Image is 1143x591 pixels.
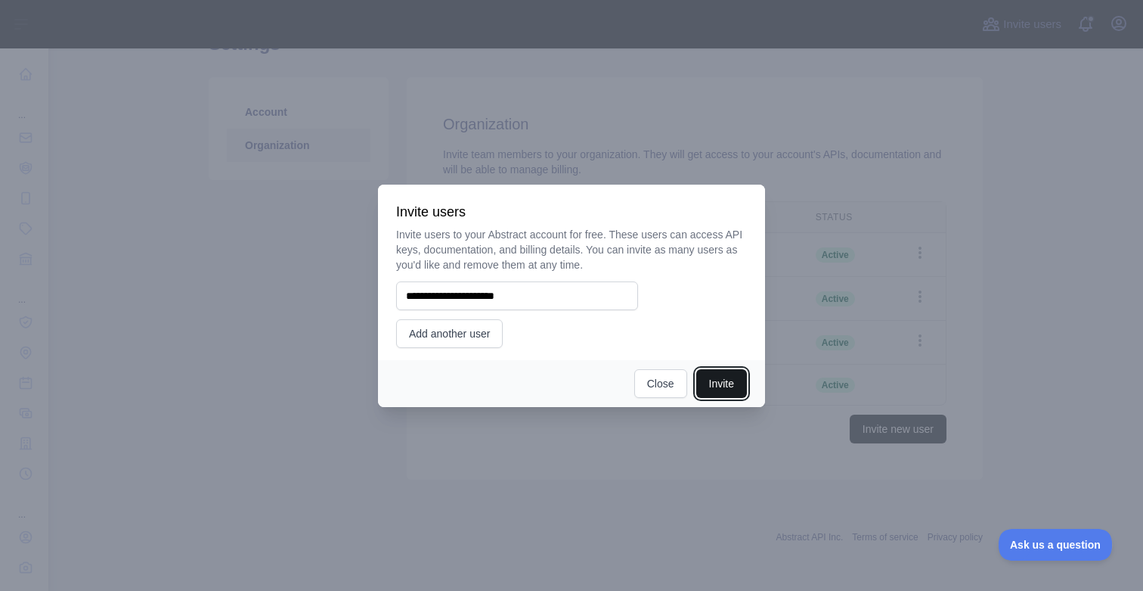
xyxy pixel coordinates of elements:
[634,369,687,398] button: Close
[999,529,1113,561] iframe: Toggle Customer Support
[696,369,747,398] button: Invite
[396,227,747,272] p: Invite users to your Abstract account for free. These users can access API keys, documentation, a...
[396,319,503,348] button: Add another user
[396,203,747,221] h3: Invite users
